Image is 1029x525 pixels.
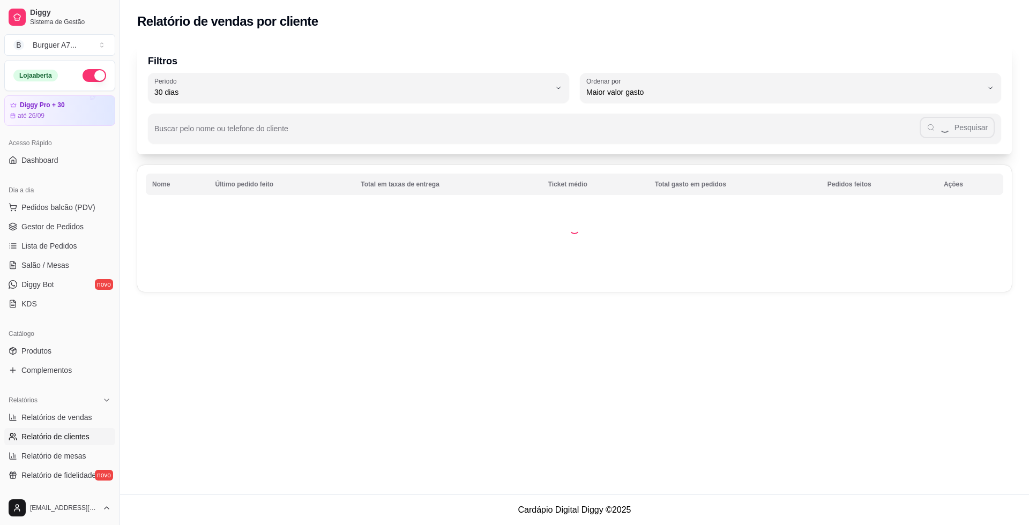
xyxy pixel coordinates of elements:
span: 30 dias [154,87,550,97]
button: Pedidos balcão (PDV) [4,199,115,216]
span: Sistema de Gestão [30,18,111,26]
span: Diggy [30,8,111,18]
a: Relatório de fidelidadenovo [4,467,115,484]
span: Lista de Pedidos [21,241,77,251]
a: Relatório de mesas [4,447,115,464]
input: Buscar pelo nome ou telefone do cliente [154,127,920,138]
div: Loja aberta [13,70,58,81]
span: Salão / Mesas [21,260,69,271]
a: Relatórios de vendas [4,409,115,426]
a: Gestor de Pedidos [4,218,115,235]
a: Lista de Pedidos [4,237,115,254]
span: Maior valor gasto [586,87,982,97]
article: até 26/09 [18,111,44,120]
a: Salão / Mesas [4,257,115,274]
button: Alterar Status [83,69,106,82]
span: Relatórios de vendas [21,412,92,423]
a: Diggy Pro + 30até 26/09 [4,95,115,126]
h2: Relatório de vendas por cliente [137,13,318,30]
span: Diggy Bot [21,279,54,290]
button: Select a team [4,34,115,56]
div: Loading [569,223,580,234]
button: [EMAIL_ADDRESS][DOMAIN_NAME] [4,495,115,521]
label: Ordenar por [586,77,624,86]
div: Burguer A7 ... [33,40,77,50]
div: Dia a dia [4,182,115,199]
a: Diggy Botnovo [4,276,115,293]
span: Produtos [21,346,51,356]
p: Filtros [148,54,1001,69]
article: Diggy Pro + 30 [20,101,65,109]
a: Dashboard [4,152,115,169]
span: Relatório de clientes [21,431,90,442]
button: Ordenar porMaior valor gasto [580,73,1001,103]
span: Dashboard [21,155,58,166]
a: Complementos [4,362,115,379]
button: Período30 dias [148,73,569,103]
span: [EMAIL_ADDRESS][DOMAIN_NAME] [30,504,98,512]
span: KDS [21,298,37,309]
span: B [13,40,24,50]
label: Período [154,77,180,86]
span: Relatório de mesas [21,451,86,461]
a: DiggySistema de Gestão [4,4,115,30]
span: Relatório de fidelidade [21,470,96,481]
a: Produtos [4,342,115,359]
span: Complementos [21,365,72,376]
span: Relatórios [9,396,38,404]
a: Relatório de clientes [4,428,115,445]
div: Catálogo [4,325,115,342]
span: Gestor de Pedidos [21,221,84,232]
span: Pedidos balcão (PDV) [21,202,95,213]
footer: Cardápio Digital Diggy © 2025 [120,494,1029,525]
a: KDS [4,295,115,312]
div: Acesso Rápido [4,134,115,152]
